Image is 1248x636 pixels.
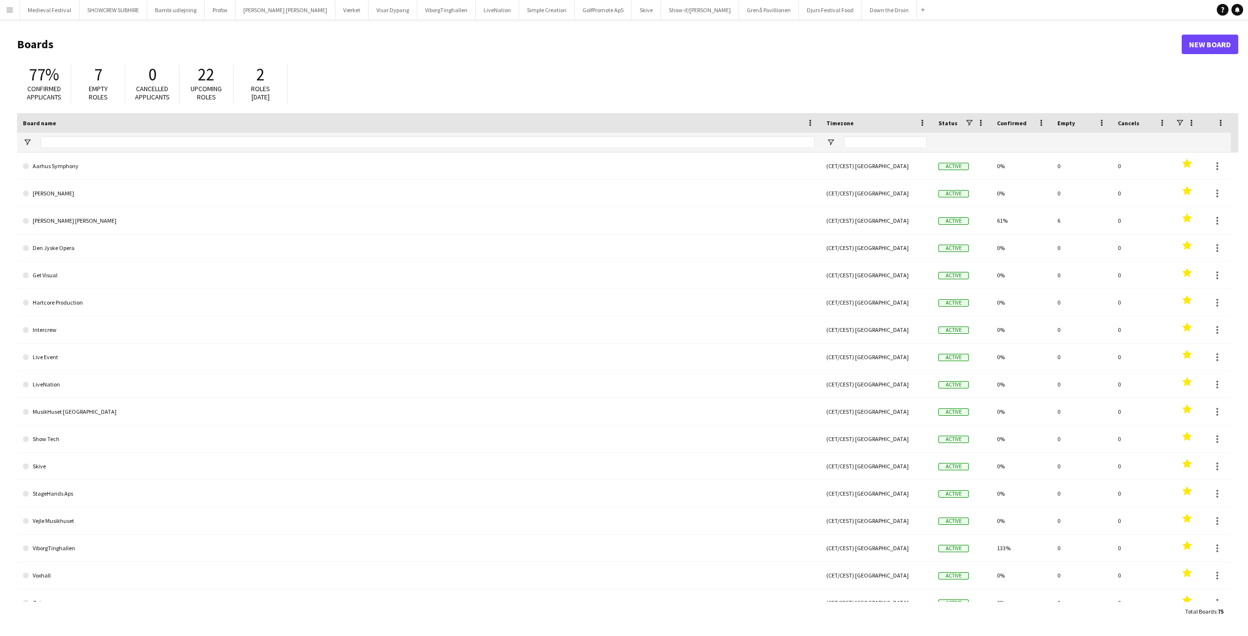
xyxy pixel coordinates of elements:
[938,217,969,225] span: Active
[938,599,969,607] span: Active
[1052,425,1112,452] div: 0
[820,507,933,534] div: (CET/CEST) [GEOGRAPHIC_DATA]
[23,344,815,371] a: Live Event
[235,0,335,19] button: [PERSON_NAME] [PERSON_NAME]
[23,453,815,480] a: Skive
[938,272,969,279] span: Active
[23,562,815,589] a: Voxhall
[1112,180,1172,207] div: 0
[799,0,862,19] button: Djurs Festival Food
[991,589,1052,616] div: 0%
[1185,602,1224,621] div: :
[1112,562,1172,589] div: 0
[29,64,59,85] span: 77%
[1057,119,1075,127] span: Empty
[991,234,1052,261] div: 0%
[632,0,661,19] button: Skive
[1052,371,1112,398] div: 0
[826,138,835,147] button: Open Filter Menu
[1218,608,1224,615] span: 75
[1112,153,1172,179] div: 0
[575,0,632,19] button: GolfPromote ApS
[23,371,815,398] a: LiveNation
[991,153,1052,179] div: 0%
[23,480,815,507] a: StageHands Aps
[820,153,933,179] div: (CET/CEST) [GEOGRAPHIC_DATA]
[1052,398,1112,425] div: 0
[820,589,933,616] div: (CET/CEST) [GEOGRAPHIC_DATA]
[1052,153,1112,179] div: 0
[23,262,815,289] a: Get Visual
[147,0,205,19] button: Bambi udlejning
[1112,289,1172,316] div: 0
[476,0,519,19] button: LiveNation
[1112,398,1172,425] div: 0
[997,119,1027,127] span: Confirmed
[1052,562,1112,589] div: 0
[938,119,957,127] span: Status
[991,535,1052,561] div: 133%
[1052,207,1112,234] div: 6
[820,180,933,207] div: (CET/CEST) [GEOGRAPHIC_DATA]
[820,234,933,261] div: (CET/CEST) [GEOGRAPHIC_DATA]
[938,490,969,498] span: Active
[256,64,265,85] span: 2
[1052,589,1112,616] div: 0
[820,289,933,316] div: (CET/CEST) [GEOGRAPHIC_DATA]
[1182,35,1238,54] a: New Board
[79,0,147,19] button: SHOWCREW SUBHIRE
[820,371,933,398] div: (CET/CEST) [GEOGRAPHIC_DATA]
[820,262,933,289] div: (CET/CEST) [GEOGRAPHIC_DATA]
[191,84,222,101] span: Upcoming roles
[820,480,933,507] div: (CET/CEST) [GEOGRAPHIC_DATA]
[1052,262,1112,289] div: 0
[938,408,969,416] span: Active
[1052,535,1112,561] div: 0
[94,64,102,85] span: 7
[938,572,969,579] span: Active
[23,289,815,316] a: Hartcore Production
[23,207,815,234] a: [PERSON_NAME] [PERSON_NAME]
[991,207,1052,234] div: 61%
[23,138,32,147] button: Open Filter Menu
[820,453,933,480] div: (CET/CEST) [GEOGRAPHIC_DATA]
[1185,608,1216,615] span: Total Boards
[198,64,214,85] span: 22
[991,180,1052,207] div: 0%
[335,0,369,19] button: Værket
[135,84,170,101] span: Cancelled applicants
[938,354,969,361] span: Active
[1112,344,1172,370] div: 0
[938,436,969,443] span: Active
[23,425,815,453] a: Show Tech
[844,136,927,148] input: Timezone Filter Input
[991,480,1052,507] div: 0%
[938,545,969,552] span: Active
[1112,425,1172,452] div: 0
[1112,507,1172,534] div: 0
[820,344,933,370] div: (CET/CEST) [GEOGRAPHIC_DATA]
[1052,344,1112,370] div: 0
[1112,207,1172,234] div: 0
[938,245,969,252] span: Active
[1052,180,1112,207] div: 0
[23,589,815,617] a: Zaimo
[739,0,799,19] button: Grenå Pavillionen
[820,562,933,589] div: (CET/CEST) [GEOGRAPHIC_DATA]
[23,398,815,425] a: MusikHuset [GEOGRAPHIC_DATA]
[205,0,235,19] button: Profox
[40,136,815,148] input: Board name Filter Input
[1112,535,1172,561] div: 0
[938,327,969,334] span: Active
[23,535,815,562] a: ViborgTinghallen
[938,163,969,170] span: Active
[23,153,815,180] a: Aarhus Symphony
[23,316,815,344] a: Intercrew
[820,316,933,343] div: (CET/CEST) [GEOGRAPHIC_DATA]
[417,0,476,19] button: ViborgTinghallen
[27,84,61,101] span: Confirmed applicants
[519,0,575,19] button: Simple Creation
[1112,371,1172,398] div: 0
[991,398,1052,425] div: 0%
[991,316,1052,343] div: 0%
